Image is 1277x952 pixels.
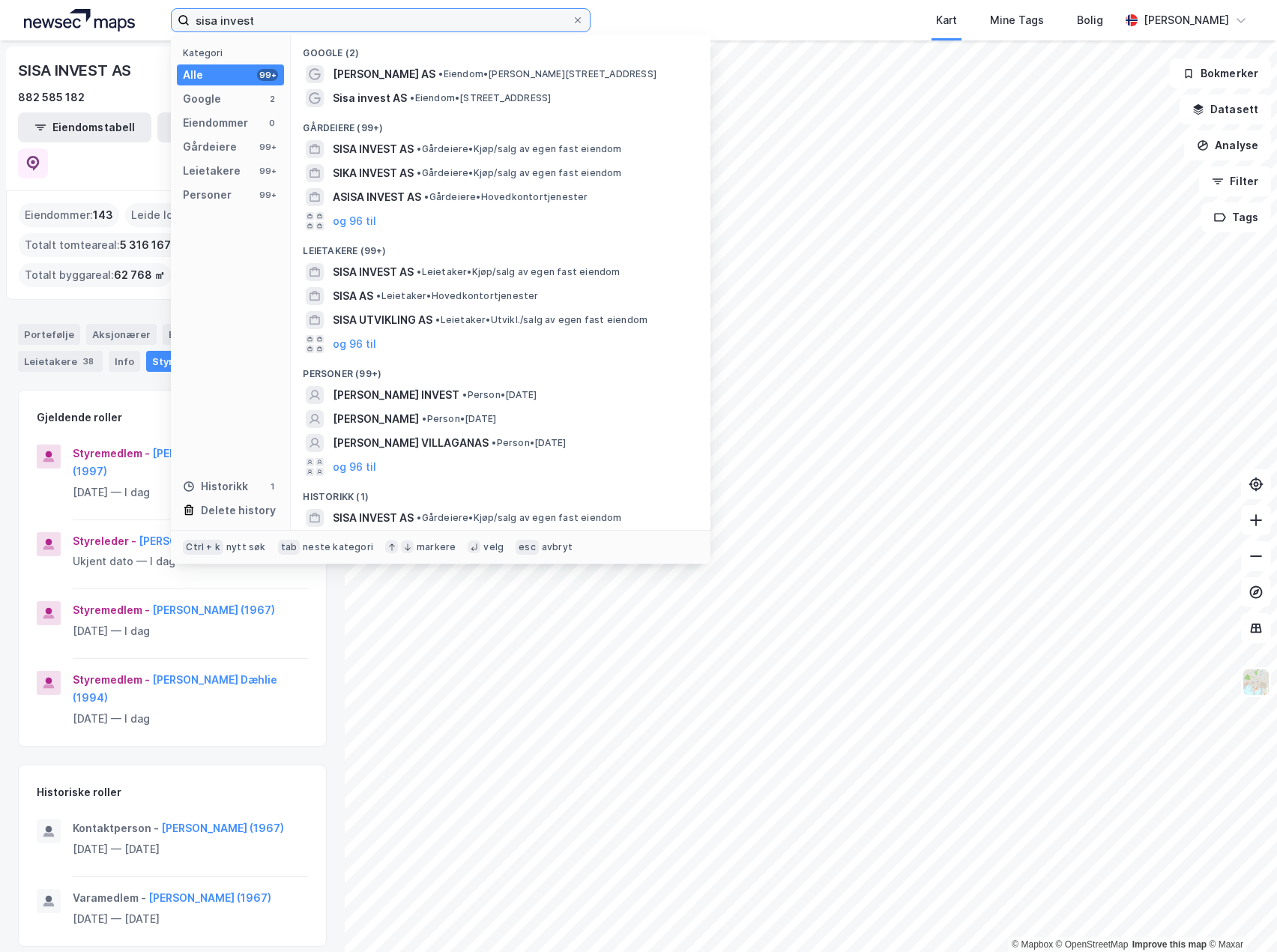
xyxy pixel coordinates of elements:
[417,167,421,178] span: •
[1144,11,1229,29] div: [PERSON_NAME]
[86,324,157,345] div: Aksjonærer
[278,540,301,555] div: tab
[146,351,208,372] div: Styret
[1077,11,1103,29] div: Bolig
[157,112,291,142] button: Leietakertabell
[93,206,113,224] span: 143
[492,437,496,448] span: •
[257,69,278,81] div: 99+
[257,189,278,201] div: 99+
[183,186,232,204] div: Personer
[73,840,308,858] div: [DATE] — [DATE]
[183,90,221,108] div: Google
[266,93,278,105] div: 2
[410,92,551,104] span: Eiendom • [STREET_ADDRESS]
[73,552,308,570] div: Ukjent dato — I dag
[18,58,134,82] div: SISA INVEST AS
[1056,939,1129,950] a: OpenStreetMap
[462,389,537,401] span: Person • [DATE]
[1202,880,1277,952] div: Kontrollprogram for chat
[190,9,572,31] input: Søk på adresse, matrikkel, gårdeiere, leietakere eller personer
[18,324,80,345] div: Portefølje
[483,541,504,553] div: velg
[424,191,429,202] span: •
[333,509,414,527] span: SISA INVEST AS
[201,501,276,519] div: Delete history
[73,622,308,640] div: [DATE] — I dag
[417,512,421,523] span: •
[422,413,426,424] span: •
[163,324,261,345] div: Eiendommer
[1132,939,1207,950] a: Improve this map
[291,479,710,506] div: Historikk (1)
[422,413,496,425] span: Person • [DATE]
[114,266,165,284] span: 62 768 ㎡
[291,35,710,62] div: Google (2)
[80,354,97,369] div: 38
[333,434,489,452] span: [PERSON_NAME] VILLAGANAS
[333,335,376,353] button: og 96 til
[1201,202,1271,232] button: Tags
[183,477,248,495] div: Historikk
[376,290,538,302] span: Leietaker • Hovedkontortjenester
[424,191,588,203] span: Gårdeiere • Hovedkontortjenester
[37,409,122,427] div: Gjeldende roller
[333,188,421,206] span: ASISA INVEST AS
[438,68,443,79] span: •
[1202,880,1277,952] iframe: Chat Widget
[183,47,284,58] div: Kategori
[1180,94,1271,124] button: Datasett
[24,9,135,31] img: logo.a4113a55bc3d86da70a041830d287a7e.svg
[183,540,223,555] div: Ctrl + k
[417,167,621,179] span: Gårdeiere • Kjøp/salg av egen fast eiendom
[226,541,266,553] div: nytt søk
[125,203,232,227] div: Leide lokasjoner :
[19,233,190,257] div: Totalt tomteareal :
[333,386,459,404] span: [PERSON_NAME] INVEST
[120,236,184,254] span: 5 316 167 ㎡
[333,311,432,329] span: SISA UTVIKLING AS
[257,165,278,177] div: 99+
[1184,130,1271,160] button: Analyse
[417,143,621,155] span: Gårdeiere • Kjøp/salg av egen fast eiendom
[333,89,407,107] span: Sisa invest AS
[266,117,278,129] div: 0
[109,351,140,372] div: Info
[291,110,710,137] div: Gårdeiere (99+)
[435,314,647,326] span: Leietaker • Utvikl./salg av egen fast eiendom
[1242,668,1270,696] img: Z
[333,65,435,83] span: [PERSON_NAME] AS
[417,512,621,524] span: Gårdeiere • Kjøp/salg av egen fast eiendom
[257,141,278,153] div: 99+
[516,540,539,555] div: esc
[417,266,421,277] span: •
[183,114,248,132] div: Eiendommer
[417,266,620,278] span: Leietaker • Kjøp/salg av egen fast eiendom
[18,88,85,106] div: 882 585 182
[492,437,566,449] span: Person • [DATE]
[333,287,373,305] span: SISA AS
[19,263,171,287] div: Totalt byggareal :
[291,233,710,260] div: Leietakere (99+)
[417,541,456,553] div: markere
[73,483,308,501] div: [DATE] — I dag
[183,138,237,156] div: Gårdeiere
[410,92,414,103] span: •
[333,164,414,182] span: SIKA INVEST AS
[291,356,710,383] div: Personer (99+)
[333,212,376,230] button: og 96 til
[417,143,421,154] span: •
[18,351,103,372] div: Leietakere
[333,140,414,158] span: SISA INVEST AS
[19,203,119,227] div: Eiendommer :
[1012,939,1053,950] a: Mapbox
[542,541,573,553] div: avbryt
[1199,166,1271,196] button: Filter
[435,314,440,325] span: •
[462,389,467,400] span: •
[438,68,656,80] span: Eiendom • [PERSON_NAME][STREET_ADDRESS]
[73,910,308,928] div: [DATE] — [DATE]
[333,263,414,281] span: SISA INVEST AS
[1170,58,1271,88] button: Bokmerker
[183,66,203,84] div: Alle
